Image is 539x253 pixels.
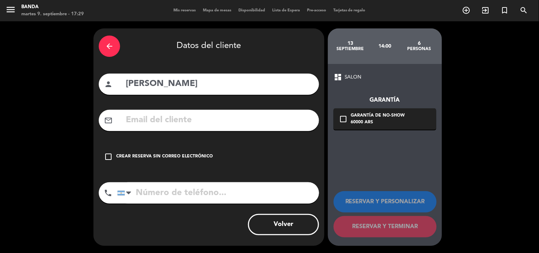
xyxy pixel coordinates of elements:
[5,4,16,15] i: menu
[334,216,437,237] button: RESERVAR Y TERMINAR
[235,9,269,12] span: Disponibilidad
[269,9,303,12] span: Lista de Espera
[99,34,319,59] div: Datos del cliente
[104,189,112,197] i: phone
[345,73,362,81] span: SALON
[118,183,134,203] div: Argentina: +54
[501,6,509,15] i: turned_in_not
[104,80,113,88] i: person
[170,9,199,12] span: Mis reservas
[248,214,319,235] button: Volver
[21,4,84,11] div: Banda
[104,116,113,125] i: mail_outline
[116,153,213,160] div: Crear reserva sin correo electrónico
[339,115,347,123] i: check_box_outline_blank
[334,191,437,212] button: RESERVAR Y PERSONALIZAR
[330,9,369,12] span: Tarjetas de regalo
[333,46,368,52] div: septiembre
[333,41,368,46] div: 13
[334,96,436,105] div: Garantía
[402,41,437,46] div: 6
[125,77,314,91] input: Nombre del cliente
[520,6,528,15] i: search
[199,9,235,12] span: Mapa de mesas
[5,4,16,17] button: menu
[104,152,113,161] i: check_box_outline_blank
[303,9,330,12] span: Pre-acceso
[402,46,437,52] div: personas
[462,6,471,15] i: add_circle_outline
[481,6,490,15] i: exit_to_app
[351,112,405,119] div: Garantía de no-show
[334,73,342,81] span: dashboard
[105,42,114,50] i: arrow_back
[125,113,314,128] input: Email del cliente
[21,11,84,18] div: martes 9. septiembre - 17:29
[117,182,319,204] input: Número de teléfono...
[368,34,402,59] div: 14:00
[351,119,405,126] div: 60000 ARS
